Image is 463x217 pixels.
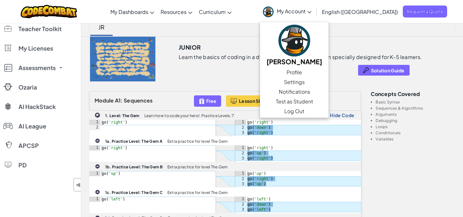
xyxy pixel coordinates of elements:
[89,197,100,202] div: 1
[322,8,398,15] span: English ([GEOGRAPHIC_DATA])
[376,131,455,135] li: Conditionals
[179,42,201,52] h3: Junior
[89,111,361,136] a: 1. Level: The Gem Learn how to code your hero!. Practice Levels: 7 Show Code Logo Hide Code go('r...
[157,3,196,20] a: Resources
[167,165,228,169] p: Extra practice for level The Gem
[319,3,401,20] a: English ([GEOGRAPHIC_DATA])
[330,113,354,118] span: Hide Code
[376,137,455,141] li: Variables
[95,112,100,118] img: IconChallengeLevel.svg
[376,125,455,129] li: Loops
[235,145,246,151] div: 1
[235,176,246,181] div: 2
[260,1,315,22] a: My Account
[105,164,163,169] b: 1b. Practice Level: The Gem B
[89,136,361,162] a: 1a. Practice Level: The Gem A Extra practice for level The Gem go('right')go('right')go('up')go('...
[18,26,62,32] span: Teacher Toolkit
[18,104,56,110] span: AI HackStack
[18,123,46,129] span: AI League
[18,45,53,51] span: My Licenses
[260,87,329,97] a: Notifications
[235,120,246,125] div: 1
[260,24,329,67] a: [PERSON_NAME]
[376,100,455,104] li: Basic Syntax
[18,65,56,71] span: Assessments
[115,97,153,104] span: A1: Sequences
[235,181,246,187] div: 3
[263,6,274,17] img: avatar
[89,171,100,176] div: 1
[161,8,186,15] span: Resources
[277,8,311,15] span: My Account
[167,139,228,143] p: Extra practice for level The Gem
[75,180,81,189] span: ◀
[376,118,455,123] li: Debugging
[278,25,310,56] img: avatar
[196,3,235,20] a: Curriculum
[144,114,234,118] p: Learn how to code your hero!. Practice Levels: 7
[206,98,216,103] span: Free
[95,189,100,195] img: IconPracticeLevel.svg
[21,5,77,18] img: CodeCombat logo
[235,156,246,161] div: 3
[199,97,205,105] img: IconFreeLevelv2.svg
[18,84,37,90] span: Ozaria
[376,106,455,110] li: Sequences & Algorithms
[89,120,100,125] div: 1
[92,19,111,35] div: JR
[279,88,310,96] span: Notifications
[89,145,100,151] div: 1
[105,190,163,195] b: 1c. Practice Level: The Gem C
[403,6,447,18] a: Request a Quote
[110,8,148,15] span: My Dashboards
[95,138,100,143] img: IconPracticeLevel.svg
[235,171,246,176] div: 1
[105,113,140,118] b: 1. Level: The Gem
[266,56,322,66] h5: [PERSON_NAME]
[235,125,246,130] div: 2
[260,77,329,87] a: Settings
[199,8,226,15] span: Curriculum
[95,164,100,169] img: IconPracticeLevel.svg
[235,202,246,207] div: 2
[235,207,246,212] div: 3
[239,98,270,103] span: Lesson Slides
[371,68,405,73] span: Solution Guide
[235,151,246,156] div: 2
[167,190,228,195] p: Extra practice for level The Gem
[358,65,410,76] button: Solution Guide
[260,67,329,77] a: Profile
[107,3,157,20] a: My Dashboards
[260,97,329,106] a: Test as Student
[89,187,361,213] a: 1c. Practice Level: The Gem C Extra practice for level The Gem go('left')go('left')go('down')go('...
[179,54,422,60] p: Learn the basics of coding in a dynamic, smooth progression specially designed for K-5 learners.
[235,197,246,202] div: 1
[260,106,329,116] a: Log Out
[95,97,114,104] span: Module
[89,125,100,130] div: 2
[371,91,455,97] h3: Concepts covered
[376,112,455,116] li: Arguments
[226,95,275,107] button: Lesson Slides
[235,130,246,135] div: 3
[105,139,163,144] b: 1a. Practice Level: The Gem A
[89,162,361,187] a: 1b. Practice Level: The Gem B Extra practice for level The Gem go('up')go('up')go('right')go('up')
